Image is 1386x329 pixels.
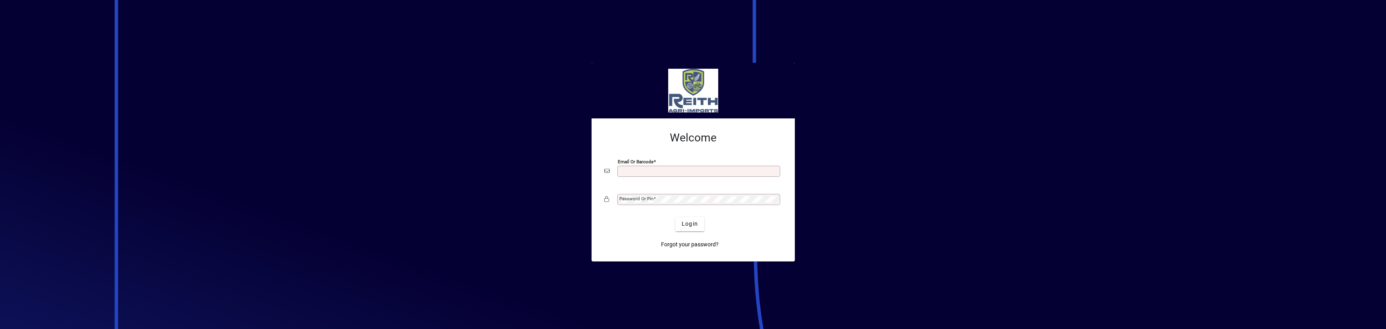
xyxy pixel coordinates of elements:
[618,159,653,164] mat-label: Email or Barcode
[661,240,719,249] span: Forgot your password?
[682,220,698,228] span: Login
[675,217,704,231] button: Login
[619,196,653,201] mat-label: Password or Pin
[604,131,782,145] h2: Welcome
[658,238,722,252] a: Forgot your password?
